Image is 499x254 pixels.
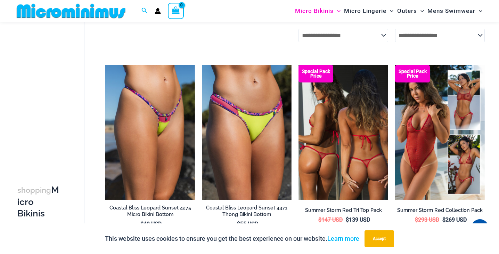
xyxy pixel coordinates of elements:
[298,207,388,214] h2: Summer Storm Red Tri Top Pack
[327,235,359,242] a: Learn more
[475,2,482,20] span: Menu Toggle
[237,221,240,227] span: $
[105,65,195,200] a: Coastal Bliss Leopard Sunset 4275 Micro Bikini 01Coastal Bliss Leopard Sunset 4275 Micro Bikini 0...
[318,216,343,223] bdi: 147 USD
[395,65,485,200] a: Summer Storm Red Collection Pack F Summer Storm Red Collection Pack BSummer Storm Red Collection ...
[417,2,424,20] span: Menu Toggle
[395,2,426,20] a: OutersMenu ToggleMenu Toggle
[292,1,485,21] nav: Site Navigation
[415,216,439,223] bdi: 293 USD
[395,69,430,78] b: Special Pack Price
[397,2,417,20] span: Outers
[395,207,485,214] h2: Summer Storm Red Collection Pack
[334,2,341,20] span: Menu Toggle
[426,2,484,20] a: Mens SwimwearMenu ToggleMenu Toggle
[365,230,394,247] button: Accept
[105,205,195,217] h2: Coastal Bliss Leopard Sunset 4275 Micro Bikini Bottom
[298,65,388,200] a: Summer Storm Red Tri Top Pack F Summer Storm Red Tri Top Pack BSummer Storm Red Tri Top Pack B
[386,2,393,20] span: Menu Toggle
[298,207,388,216] a: Summer Storm Red Tri Top Pack
[415,216,418,223] span: $
[141,7,148,15] a: Search icon link
[105,233,359,244] p: This website uses cookies to ensure you get the best experience on our website.
[202,65,292,200] img: Coastal Bliss Leopard Sunset Thong Bikini 03
[140,221,144,227] span: $
[105,65,195,200] img: Coastal Bliss Leopard Sunset 4275 Micro Bikini 01
[17,23,80,162] iframe: TrustedSite Certified
[105,205,195,220] a: Coastal Bliss Leopard Sunset 4275 Micro Bikini Bottom
[442,216,467,223] bdi: 269 USD
[427,2,475,20] span: Mens Swimwear
[168,3,184,19] a: View Shopping Cart, empty
[346,216,370,223] bdi: 139 USD
[298,69,333,78] b: Special Pack Price
[202,65,292,200] a: Coastal Bliss Leopard Sunset Thong Bikini 03Coastal Bliss Leopard Sunset 4371 Thong Bikini 02Coas...
[237,221,258,227] bdi: 55 USD
[346,216,349,223] span: $
[202,205,292,220] a: Coastal Bliss Leopard Sunset 4371 Thong Bikini Bottom
[14,3,128,19] img: MM SHOP LOGO FLAT
[17,186,51,195] span: shopping
[344,2,386,20] span: Micro Lingerie
[298,65,388,200] img: Summer Storm Red Tri Top Pack B
[442,216,445,223] span: $
[342,2,395,20] a: Micro LingerieMenu ToggleMenu Toggle
[293,2,342,20] a: Micro BikinisMenu ToggleMenu Toggle
[155,8,161,14] a: Account icon link
[202,205,292,217] h2: Coastal Bliss Leopard Sunset 4371 Thong Bikini Bottom
[17,184,60,220] h3: Micro Bikinis
[318,216,321,223] span: $
[140,221,162,227] bdi: 49 USD
[395,207,485,216] a: Summer Storm Red Collection Pack
[395,65,485,200] img: Summer Storm Red Collection Pack F
[295,2,334,20] span: Micro Bikinis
